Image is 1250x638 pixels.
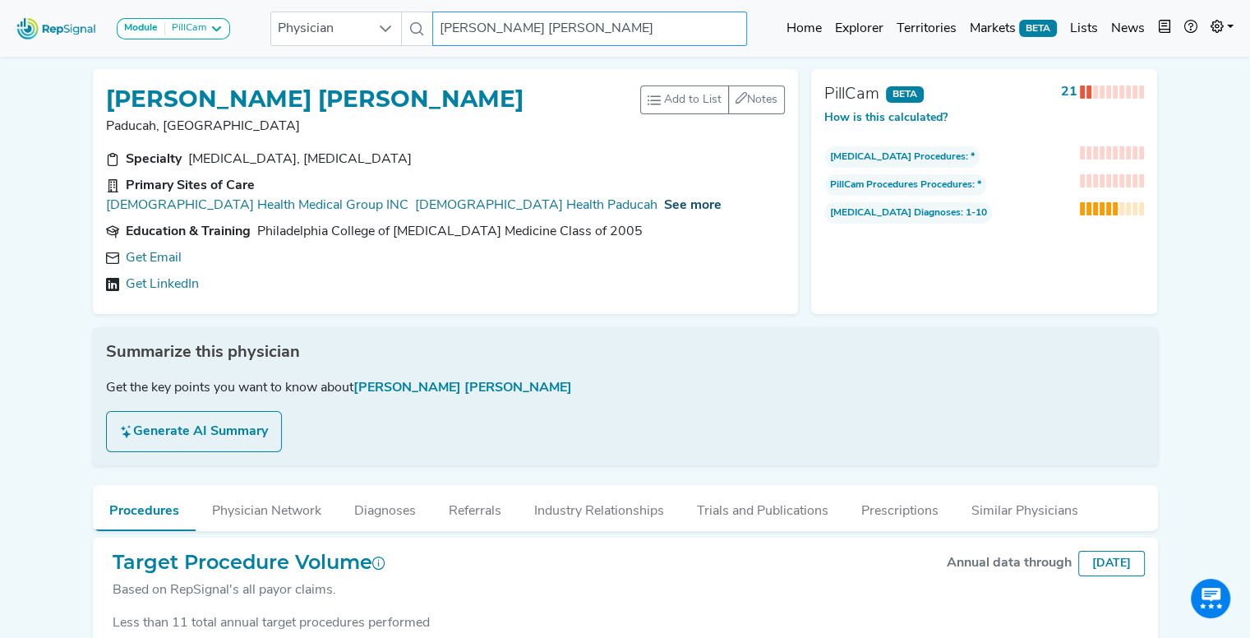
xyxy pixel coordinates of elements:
[106,196,408,215] a: [DEMOGRAPHIC_DATA] Health Medical Group INC
[432,12,746,46] input: Search a physician
[845,485,955,529] button: Prescriptions
[747,94,777,106] span: Notes
[271,12,370,45] span: Physician
[963,12,1063,45] a: MarketsBETA
[126,248,182,268] a: Get Email
[728,86,785,114] button: Notes
[126,275,199,294] a: Get LinkedIn
[353,381,572,395] span: [PERSON_NAME] [PERSON_NAME]
[1063,12,1105,45] a: Lists
[1060,86,1077,99] strong: 21
[518,485,680,529] button: Industry Relationships
[432,485,518,529] button: Referrals
[640,86,785,114] div: toolbar
[126,176,255,196] div: Primary Sites of Care
[415,196,657,215] a: [DEMOGRAPHIC_DATA] Health Paducah
[165,22,206,35] div: PillCam
[1151,12,1178,45] button: Intel Book
[117,18,230,39] button: ModulePillCam
[830,178,972,192] span: PillCam Procedures Procedures
[664,91,722,109] span: Add to List
[1105,12,1151,45] a: News
[780,12,828,45] a: Home
[106,411,282,452] button: Generate AI Summary
[106,86,524,113] h1: [PERSON_NAME] [PERSON_NAME]
[828,12,890,45] a: Explorer
[124,23,158,33] strong: Module
[824,82,879,107] div: PillCam
[188,150,412,169] div: Vascular Surgery, Vascular Surgery
[886,86,924,103] span: BETA
[113,580,385,600] div: Based on RepSignal's all payor claims.
[126,150,182,169] div: Specialty
[830,206,961,220] span: [MEDICAL_DATA] Diagnoses
[955,485,1095,529] button: Similar Physicians
[1019,20,1057,36] span: BETA
[106,613,1145,633] div: Less than 11 total annual target procedures performed
[824,202,992,224] span: : 1-10
[1078,551,1145,576] div: [DATE]
[947,553,1072,573] div: Annual data through
[680,485,845,529] button: Trials and Publications
[106,340,300,365] span: Summarize this physician
[196,485,338,529] button: Physician Network
[664,199,722,212] span: See more
[93,485,196,531] button: Procedures
[126,222,251,242] div: Education & Training
[113,551,385,575] h2: Target Procedure Volume
[824,109,948,127] button: How is this calculated?
[830,150,966,164] span: [MEDICAL_DATA] Procedures
[106,378,1145,398] div: Get the key points you want to know about
[640,86,729,114] button: Add to List
[106,117,641,136] p: Paducah, [GEOGRAPHIC_DATA]
[257,222,643,242] div: Philadelphia College of Osteopathic Medicine Class of 2005
[890,12,963,45] a: Territories
[338,485,432,529] button: Diagnoses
